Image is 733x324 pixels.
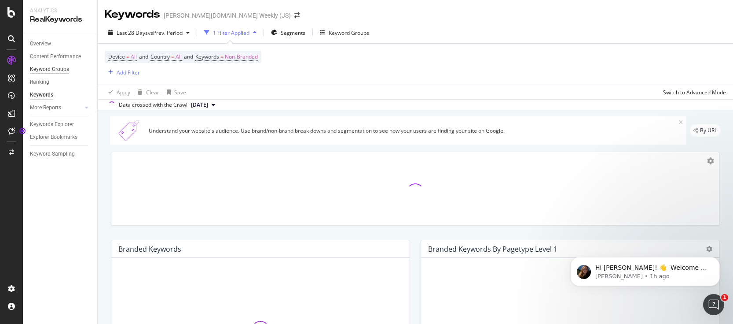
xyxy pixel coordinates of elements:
[105,26,193,40] button: Last 28 DaysvsPrev. Period
[30,103,82,112] a: More Reports
[30,39,51,48] div: Overview
[30,90,91,100] a: Keywords
[176,51,182,63] span: All
[30,133,91,142] a: Explorer Bookmarks
[108,53,125,60] span: Device
[30,52,91,61] a: Content Performance
[700,128,717,133] span: By URL
[660,85,726,99] button: Switch to Advanced Mode
[117,29,148,37] span: Last 28 Days
[30,15,90,25] div: RealKeywords
[30,78,49,87] div: Ranking
[30,149,91,159] a: Keyword Sampling
[721,294,728,301] span: 1
[30,103,61,112] div: More Reports
[201,26,260,40] button: 1 Filter Applied
[131,51,137,63] span: All
[187,100,219,110] button: [DATE]
[184,53,193,60] span: and
[114,120,145,141] img: Xn5yXbTLC6GvtKIoinKAiP4Hm0QJ922KvQwAAAAASUVORK5CYII=
[117,69,140,76] div: Add Filter
[30,133,77,142] div: Explorer Bookmarks
[38,26,152,76] span: Hi [PERSON_NAME]! 👋 Welcome to Botify chat support! Have a question? Reply to this message and ou...
[428,245,557,253] div: Branded Keywords By pagetype Level 1
[329,29,369,37] div: Keyword Groups
[703,294,724,315] iframe: Intercom live chat
[105,67,140,78] button: Add Filter
[30,149,75,159] div: Keyword Sampling
[690,124,721,137] div: legacy label
[150,53,170,60] span: Country
[38,34,152,42] p: Message from Laura, sent 1h ago
[30,120,91,129] a: Keywords Explorer
[225,51,258,63] span: Non-Branded
[30,52,81,61] div: Content Performance
[30,120,74,129] div: Keywords Explorer
[164,11,291,20] div: [PERSON_NAME][DOMAIN_NAME] Weekly (JS)
[316,26,373,40] button: Keyword Groups
[191,101,208,109] span: 2025 Sep. 21st
[139,53,148,60] span: and
[281,29,305,37] span: Segments
[30,90,53,100] div: Keywords
[119,101,187,109] div: Data crossed with the Crawl
[30,65,91,74] a: Keyword Groups
[30,78,91,87] a: Ranking
[30,65,69,74] div: Keyword Groups
[268,26,309,40] button: Segments
[557,238,733,300] iframe: Intercom notifications message
[118,245,181,253] div: Branded Keywords
[30,39,91,48] a: Overview
[146,89,159,96] div: Clear
[195,53,219,60] span: Keywords
[18,127,26,135] div: Tooltip anchor
[174,89,186,96] div: Save
[213,29,249,37] div: 1 Filter Applied
[105,7,160,22] div: Keywords
[148,29,183,37] span: vs Prev. Period
[117,89,130,96] div: Apply
[163,85,186,99] button: Save
[30,7,90,15] div: Analytics
[220,53,224,60] span: =
[149,127,679,134] div: Understand your website's audience. Use brand/non-brand break downs and segmentation to see how y...
[134,85,159,99] button: Clear
[294,12,300,19] div: arrow-right-arrow-left
[126,53,129,60] span: =
[105,85,130,99] button: Apply
[171,53,174,60] span: =
[663,89,726,96] div: Switch to Advanced Mode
